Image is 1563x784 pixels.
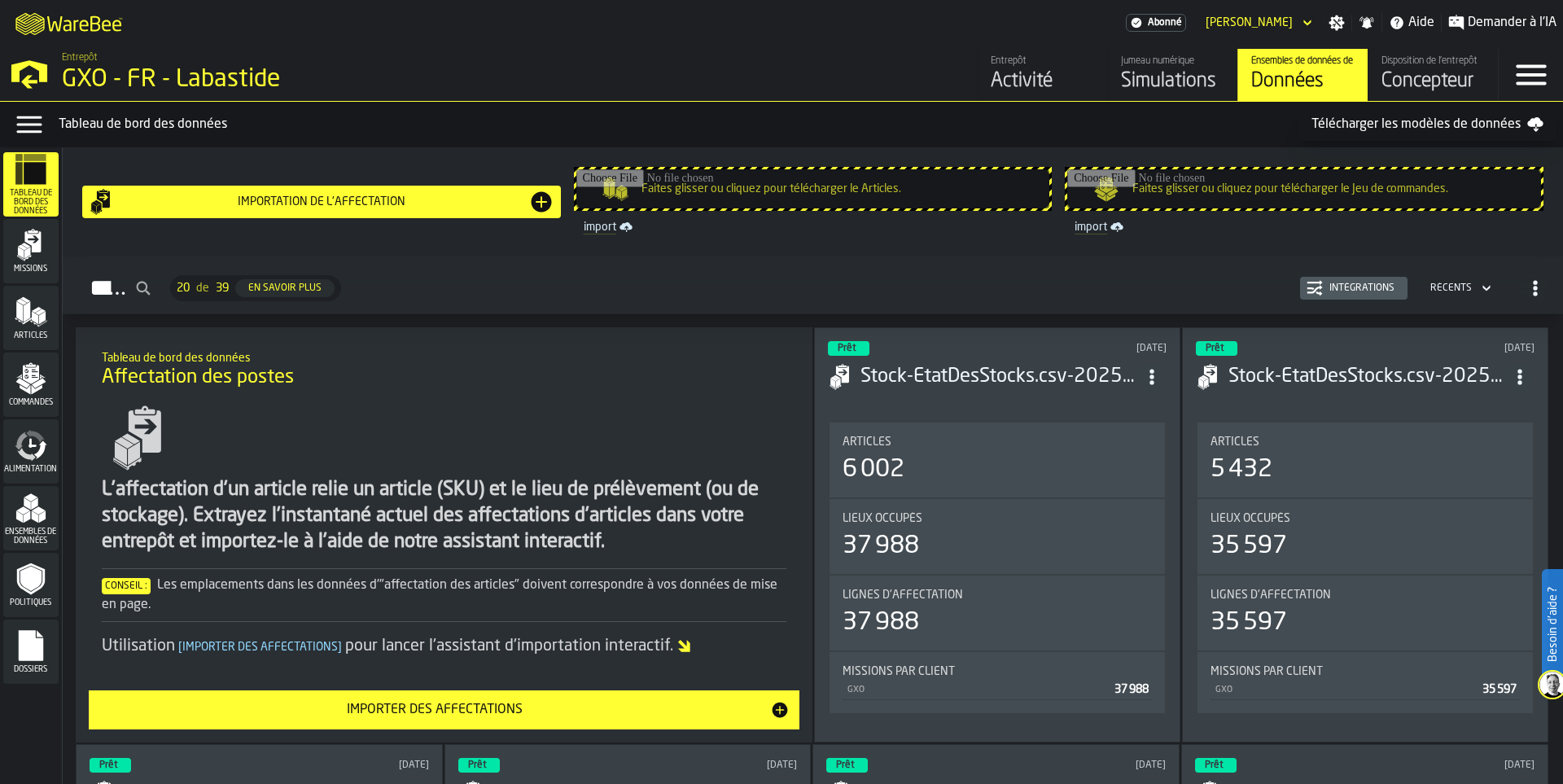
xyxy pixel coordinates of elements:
span: Commandes [3,398,59,407]
div: GXO [1214,685,1476,695]
div: Title [1211,436,1520,449]
span: Missions [3,265,59,274]
div: Title [1211,589,1520,602]
span: Articles [3,331,59,340]
span: Aide [1408,13,1434,33]
a: link-to-/wh/i/6d62c477-0d62-49a3-8ae2-182b02fd63a7/import/orders/ [1068,217,1540,237]
section: card-AssignmentDashboardCard [1196,419,1535,716]
div: Les emplacements dans les données d'"affectation des articles" doivent correspondre à vos données... [102,576,787,615]
span: Affectation des postes [102,365,294,391]
div: Title [1211,665,1520,678]
div: DropdownMenuValue-4 [1424,278,1495,298]
button: button-Intégrations [1300,277,1408,300]
label: button-toggle-Notifications [1352,15,1381,31]
button: button-Importer des affectations [89,690,800,729]
div: 35 597 [1211,532,1287,561]
div: Jumeau numérique [1121,55,1224,67]
div: ItemListCard-DashboardItemContainer [1182,327,1548,742]
div: Title [843,436,1152,449]
div: Concepteur [1381,68,1485,94]
label: button-toggle-Paramètres [1322,15,1351,31]
div: title-Affectation des postes [89,340,800,399]
div: Abonnement au menu [1126,14,1186,32]
div: Title [843,512,1152,525]
div: stat-Missions par client [830,652,1165,713]
div: Updated: 04/07/2025 11:38:08 Created: 04/07/2025 11:37:56 [650,760,798,771]
div: Disposition de l'entrepôt [1381,55,1485,67]
h3: Stock-EtatDesStocks.csv-2025-09-25 [860,364,1137,390]
div: 37 988 [843,532,919,561]
div: Updated: 25/09/2025 09:17:06 Created: 25/09/2025 09:16:53 [1020,343,1167,354]
div: Importation de l'affectation [115,195,528,208]
span: Lieux occupés [1211,512,1290,525]
div: stat-Articles [1197,423,1533,497]
div: Title [1211,512,1520,525]
div: 5 432 [1211,455,1272,484]
h2: Sub Title [102,348,787,365]
span: de [196,282,209,295]
div: Updated: 01/07/2025 09:15:21 Created: 01/07/2025 09:15:10 [1387,760,1535,771]
a: link-to-/wh/i/6d62c477-0d62-49a3-8ae2-182b02fd63a7/settings/billing [1126,14,1186,32]
section: card-AssignmentDashboardCard [828,419,1167,716]
li: menu Missions [3,219,59,284]
input: Faites glisser ou cliquez pour télécharger le Jeu de commandes. [1067,169,1541,208]
div: status-3 2 [1195,758,1237,773]
button: button-En savoir plus [235,279,335,297]
div: Title [843,665,1152,678]
li: menu Alimentation [3,419,59,484]
span: Articles [843,436,891,449]
div: Title [843,589,1152,602]
button: button-Importation de l'affectation [82,186,561,218]
div: 37 988 [843,608,919,637]
h3: Stock-EtatDesStocks.csv-2025-07-10 [1228,364,1505,390]
span: Missions par client [1211,665,1323,678]
div: GXO [846,685,1108,695]
span: Prêt [838,344,856,353]
span: Tableau de bord des données [3,189,59,216]
div: DropdownMenuValue-Mathias Racaud [1206,16,1293,29]
div: 35 597 [1211,608,1287,637]
span: Demander à l'IA [1468,13,1556,33]
span: 35 597 [1482,684,1517,695]
span: Abonné [1148,17,1182,28]
li: menu Articles [3,286,59,351]
div: DropdownMenuValue-Mathias Racaud [1199,13,1316,33]
label: button-toggle-Menu Données [7,108,52,141]
div: ItemListCard-DashboardItemContainer [814,327,1180,742]
a: link-to-/wh/i/6d62c477-0d62-49a3-8ae2-182b02fd63a7/data [1237,49,1368,101]
div: DropdownMenuValue-4 [1430,283,1472,294]
div: ItemListCard- [76,327,813,742]
span: Dossiers [3,665,59,674]
span: Lignes d'affectation [1211,589,1331,602]
label: button-toggle-Demander à l'IA [1442,13,1563,33]
span: 37 988 [1114,684,1149,695]
span: Entrepôt [62,52,98,64]
div: Tableau de bord des données [59,115,1298,134]
span: Prêt [1205,760,1224,770]
span: Prêt [99,760,118,770]
label: Besoin d'aide ? [1543,571,1561,678]
div: status-3 2 [828,341,869,356]
div: Intégrations [1323,283,1401,294]
span: Lieux occupés [843,512,922,525]
li: menu Ensembles de données [3,486,59,551]
div: Données [1251,68,1355,94]
div: Updated: 03/07/2025 11:11:15 Created: 03/07/2025 11:11:03 [1018,760,1166,771]
div: stat-Lignes d'affectation [1197,576,1533,650]
li: menu Dossiers [3,620,59,685]
div: Utilisation pour lancer l'assistant d'importation interactif. [102,635,787,658]
div: status-3 2 [90,758,131,773]
span: Ensembles de données [3,528,59,545]
label: button-toggle-Menu [1499,49,1563,101]
div: stat-Missions par client [1197,652,1533,713]
li: menu Commandes [3,353,59,418]
span: Articles [1211,436,1259,449]
div: status-3 2 [1196,341,1237,356]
